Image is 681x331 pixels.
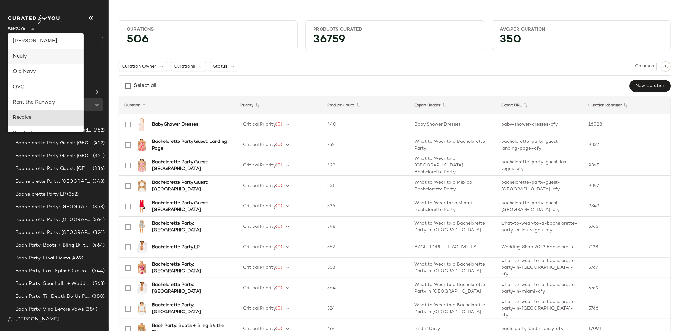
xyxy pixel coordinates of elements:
[322,196,409,217] td: 336
[13,114,79,122] div: Revolve
[276,204,283,209] span: (0)
[15,229,92,236] span: Bachelorette Party: [GEOGRAPHIC_DATA]
[135,220,148,233] img: PGEO-WD37_V1.jpg
[15,255,70,262] span: Bach Party: Final Fiesta
[13,53,79,60] div: Nuuly
[92,140,105,147] span: (422)
[308,35,481,47] div: 36759
[583,258,670,278] td: 5767
[663,64,668,69] img: svg%3e
[583,96,670,114] th: Curation Identifier
[135,159,148,172] img: PEXR-WS25_V1.jpg
[152,244,200,250] b: Bachelorette Party LP
[15,293,91,300] span: Bach Party: Till Death Do Us Party
[152,302,227,315] b: Bachelorette Party: [GEOGRAPHIC_DATA]
[243,183,276,188] span: Critical Priority
[122,63,156,70] span: Curation Owner
[276,224,283,229] span: (0)
[496,135,584,155] td: bachelorette-party-guest-landing-page=cfy
[243,265,276,270] span: Critical Priority
[92,127,105,134] span: (752)
[243,204,276,209] span: Critical Priority
[322,114,409,135] td: 440
[135,200,148,213] img: ROWR-WD14_V1.jpg
[243,122,276,127] span: Critical Priority
[322,258,409,278] td: 358
[152,179,227,193] b: Bachelorette Party Guest: [GEOGRAPHIC_DATA]
[243,224,276,229] span: Critical Priority
[152,200,227,213] b: Bachelorette Party Guest: [GEOGRAPHIC_DATA]
[15,280,91,288] span: Bach Party: Seashells + Wedding Bells
[276,245,283,250] span: (0)
[409,135,496,155] td: What to Wear to a Bachelorette Party
[127,27,290,33] div: Curations
[276,265,283,270] span: (0)
[152,138,227,152] b: Bachelorette Party Guest: Landing Page
[243,245,276,250] span: Critical Priority
[152,121,198,128] b: Baby Shower Dresses
[70,255,83,262] span: (469)
[409,155,496,176] td: What to Wear to a [GEOGRAPHIC_DATA] Bachelorette Party
[213,63,227,70] span: Status
[15,178,91,185] span: Bachelorette Party: [GEOGRAPHIC_DATA]
[15,204,91,211] span: Bachelorette Party: [GEOGRAPHIC_DATA]
[13,83,79,91] div: QVC
[235,96,322,114] th: Priority
[409,237,496,258] td: BACHELORETTE ACTIVITIES
[152,220,227,234] b: Bachelorette Party: [GEOGRAPHIC_DATA]
[91,204,105,211] span: (358)
[243,163,276,168] span: Critical Priority
[409,96,496,114] th: Export Header
[409,258,496,278] td: What to Wear to a Bachelorette Party in [GEOGRAPHIC_DATA]
[135,118,148,131] img: LOVF-WD4477_V1.jpg
[276,142,283,147] span: (0)
[135,302,148,315] img: TULA-WS1071_V1.jpg
[583,155,670,176] td: 9345
[583,298,670,319] td: 5766
[496,176,584,196] td: bachelorette-party-guest-[GEOGRAPHIC_DATA]-cfy
[135,180,148,192] img: WAIR-WS31_V1.jpg
[91,293,105,300] span: (380)
[15,306,84,313] span: Bach Party: Vino Before Vows
[13,37,79,45] div: [PERSON_NAME]
[13,68,79,76] div: Old Navy
[276,286,283,290] span: (0)
[135,139,148,151] img: MAOU-WS355_V1.jpg
[583,237,670,258] td: 7128
[152,159,227,172] b: Bachelorette Party Guest: [GEOGRAPHIC_DATA]
[632,62,657,71] button: Columns
[276,306,283,311] span: (0)
[134,82,156,90] div: Select all
[322,237,409,258] td: 352
[243,306,276,311] span: Critical Priority
[15,191,66,198] span: Bachelorette Party LP
[91,216,105,224] span: (364)
[409,196,496,217] td: What to Wear for a Miami Bachelorette Party
[135,282,148,295] img: LSPA-WS51_V1.jpg
[135,261,148,274] img: SDYS-WS194_V1.jpg
[243,286,276,290] span: Critical Priority
[92,229,105,236] span: (324)
[174,63,195,70] span: Curations
[13,129,79,137] div: Rue La La
[13,99,79,106] div: Rent the Runway
[635,64,654,69] span: Columns
[15,152,92,160] span: Bachelorette Party Guest: [GEOGRAPHIC_DATA]
[8,22,25,33] span: Revolve
[583,135,670,155] td: 9352
[152,281,227,295] b: Bachelorette Party: [GEOGRAPHIC_DATA]
[496,196,584,217] td: bachelorette-party-guest-[GEOGRAPHIC_DATA]-cfy
[496,278,584,298] td: what-to-wear-to-a-bachelorette-party-in-miami-cfy
[243,142,276,147] span: Critical Priority
[91,280,105,288] span: (568)
[409,217,496,237] td: What to Wear to a Bachelorette Party in [GEOGRAPHIC_DATA]
[91,165,105,173] span: (336)
[152,261,227,274] b: Bachelorette Party: [GEOGRAPHIC_DATA]
[8,317,13,322] img: svg%3e
[8,33,84,132] div: undefined-list
[583,176,670,196] td: 9347
[322,298,409,319] td: 324
[119,96,235,114] th: Curation
[122,35,295,47] div: 506
[322,96,409,114] th: Product Count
